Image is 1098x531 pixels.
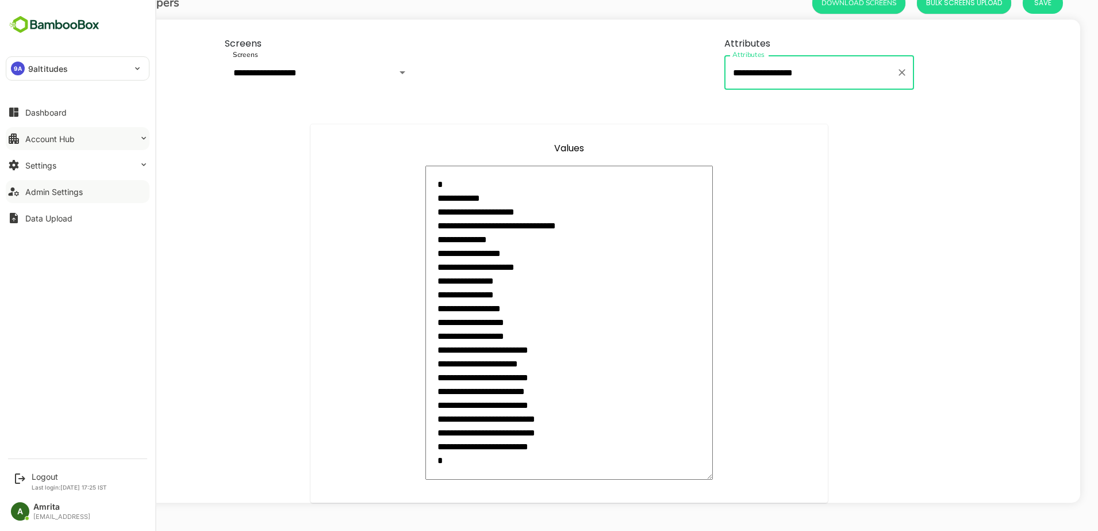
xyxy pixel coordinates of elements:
div: [EMAIL_ADDRESS] [33,513,90,521]
div: Dashboard [25,108,67,117]
button: Account Hub [6,127,149,150]
button: Settings [6,154,149,177]
div: A [11,502,29,521]
div: Account Hub [25,134,75,144]
button: Open [354,64,370,81]
label: Attributes [684,37,874,51]
button: Clear [854,64,870,81]
label: Screens [185,37,374,51]
div: Logout [32,472,107,482]
p: Last login: [DATE] 17:25 IST [32,484,107,491]
label: Values [514,142,544,155]
div: 9A [11,62,25,75]
div: Amrita [33,502,90,512]
button: Admin Settings [6,180,149,203]
img: BambooboxFullLogoMark.5f36c76dfaba33ec1ec1367b70bb1252.svg [6,14,103,36]
button: Dashboard [6,101,149,124]
div: Data Upload [25,213,72,223]
textarea: minimum height [385,166,673,480]
div: 9A9altitudes [6,57,149,80]
label: Screens [193,50,218,60]
button: Data Upload [6,207,149,230]
p: 9altitudes [28,63,68,75]
label: Attributes [692,50,724,60]
div: Admin Settings [25,187,83,197]
div: Settings [25,161,56,170]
